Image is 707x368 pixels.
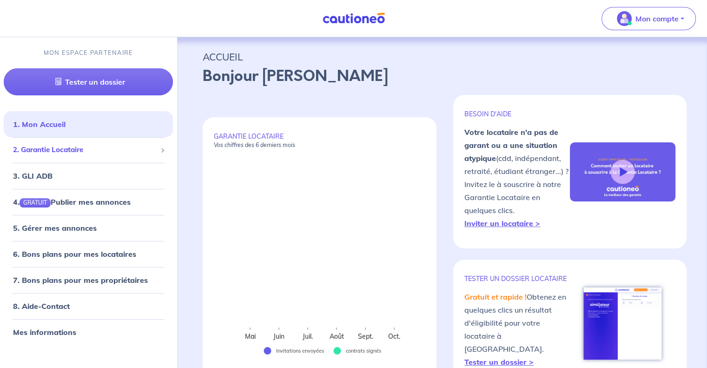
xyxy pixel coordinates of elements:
[464,110,570,118] p: BESOIN D'AIDE
[4,193,173,211] div: 4.GRATUITPublier mes annonces
[13,328,76,337] a: Mes informations
[13,145,157,155] span: 2. Garantie Locataire
[13,249,136,259] a: 6. Bons plans pour mes locataires
[319,13,389,24] img: Cautioneo
[358,332,373,341] text: Sept.
[617,11,632,26] img: illu_account_valid_menu.svg
[13,301,70,311] a: 8. Aide-Contact
[302,332,313,341] text: Juil.
[4,245,173,263] div: 6. Bons plans pour mes locataires
[4,141,173,159] div: 2. Garantie Locataire
[245,332,256,341] text: Mai
[4,323,173,341] div: Mes informations
[214,132,425,149] p: GARANTIE LOCATAIRE
[214,141,295,148] em: Vos chiffres des 6 derniers mois
[13,171,53,181] a: 3. GLI ADB
[4,115,173,134] div: 1. Mon Accueil
[4,219,173,237] div: 5. Gérer mes annonces
[464,219,540,228] a: Inviter un locataire >
[330,332,344,341] text: Août
[13,275,148,285] a: 7. Bons plans pour mes propriétaires
[4,167,173,185] div: 3. GLI ADB
[203,65,681,87] p: Bonjour [PERSON_NAME]
[464,274,570,283] p: TESTER un dossier locataire
[570,142,675,202] img: video-gli-new-none.jpg
[203,48,681,65] p: ACCUEIL
[13,120,66,129] a: 1. Mon Accueil
[464,126,570,230] p: (cdd, indépendant, retraité, étudiant étranger...) ? Invitez le à souscrire à notre Garantie Loca...
[13,197,131,207] a: 4.GRATUITPublier mes annonces
[13,223,97,233] a: 5. Gérer mes annonces
[273,332,284,341] text: Juin
[579,282,667,364] img: simulateur.png
[464,357,534,367] a: Tester un dossier >
[601,7,696,30] button: illu_account_valid_menu.svgMon compte
[464,127,558,163] strong: Votre locataire n'a pas de garant ou a une situation atypique
[464,292,527,301] em: Gratuit et rapide !
[388,332,400,341] text: Oct.
[4,297,173,315] div: 8. Aide-Contact
[4,68,173,95] a: Tester un dossier
[635,13,679,24] p: Mon compte
[4,271,173,289] div: 7. Bons plans pour mes propriétaires
[44,48,133,57] p: MON ESPACE PARTENAIRE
